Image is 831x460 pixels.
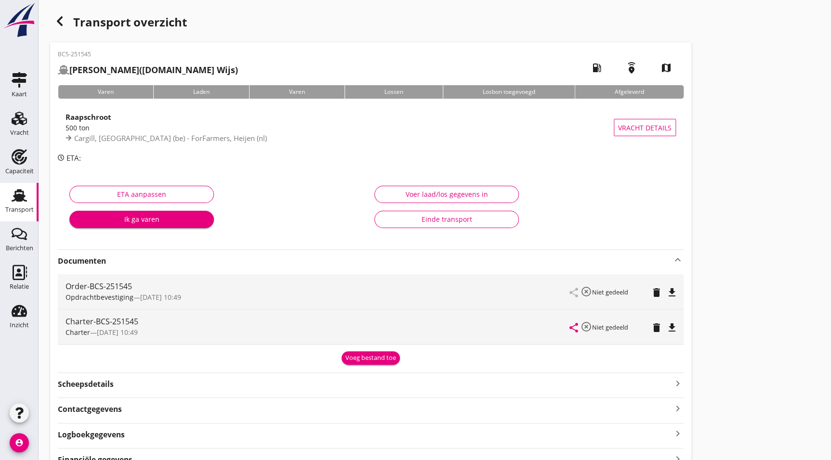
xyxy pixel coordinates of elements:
[5,168,34,174] div: Capaciteit
[58,50,238,59] p: BCS-251545
[50,12,691,35] div: Transport overzicht
[5,206,34,213] div: Transport
[58,404,122,415] strong: Contactgegevens
[618,54,645,81] i: emergency_share
[77,214,206,224] div: Ik ga varen
[344,85,443,99] div: Lossen
[443,85,575,99] div: Losbon toegevoegd
[614,119,676,136] button: Vracht details
[74,133,267,143] span: Cargill, [GEOGRAPHIC_DATA] (be) - ForFarmers, Heijen (nl)
[653,54,680,81] i: map
[672,254,684,266] i: keyboard_arrow_up
[66,281,570,292] div: Order-BCS-251545
[66,328,90,337] span: Charter
[58,85,153,99] div: Varen
[6,245,33,251] div: Berichten
[66,123,614,133] div: 500 ton
[140,293,181,302] span: [DATE] 10:49
[575,85,684,99] div: Afgeleverd
[383,189,511,199] div: Voer laad/los gegevens in
[12,91,27,97] div: Kaart
[666,287,678,298] i: file_download
[651,287,662,298] i: delete
[568,322,580,333] i: share
[66,316,570,327] div: Charter-BCS-251545
[10,322,29,328] div: Inzicht
[153,85,249,99] div: Laden
[10,129,29,136] div: Vracht
[58,256,672,267] strong: Documenten
[58,64,238,77] h2: ([DOMAIN_NAME] Wijs)
[66,153,81,163] span: ETA:
[672,402,684,415] i: keyboard_arrow_right
[78,189,206,199] div: ETA aanpassen
[383,214,511,224] div: Einde transport
[2,2,37,38] img: logo-small.a267ee39.svg
[592,288,628,296] small: Niet gedeeld
[249,85,344,99] div: Varen
[580,286,592,297] i: highlight_off
[66,292,570,302] div: —
[10,283,29,290] div: Relatie
[66,112,111,122] strong: Raapschroot
[66,327,570,337] div: —
[651,322,662,333] i: delete
[618,123,672,133] span: Vracht details
[69,64,139,76] strong: [PERSON_NAME]
[672,377,684,390] i: keyboard_arrow_right
[58,106,684,149] a: Raapschroot500 tonCargill, [GEOGRAPHIC_DATA] (be) - ForFarmers, Heijen (nl)Vracht details
[58,379,114,390] strong: Scheepsdetails
[69,211,214,228] button: Ik ga varen
[342,351,400,365] button: Voeg bestand toe
[97,328,138,337] span: [DATE] 10:49
[66,293,133,302] span: Opdrachtbevestiging
[666,322,678,333] i: file_download
[10,433,29,452] i: account_circle
[592,323,628,332] small: Niet gedeeld
[583,54,610,81] i: local_gas_station
[580,321,592,332] i: highlight_off
[345,353,396,363] div: Voeg bestand toe
[374,211,519,228] button: Einde transport
[672,427,684,440] i: keyboard_arrow_right
[374,186,519,203] button: Voer laad/los gegevens in
[69,186,214,203] button: ETA aanpassen
[58,429,125,440] strong: Logboekgegevens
